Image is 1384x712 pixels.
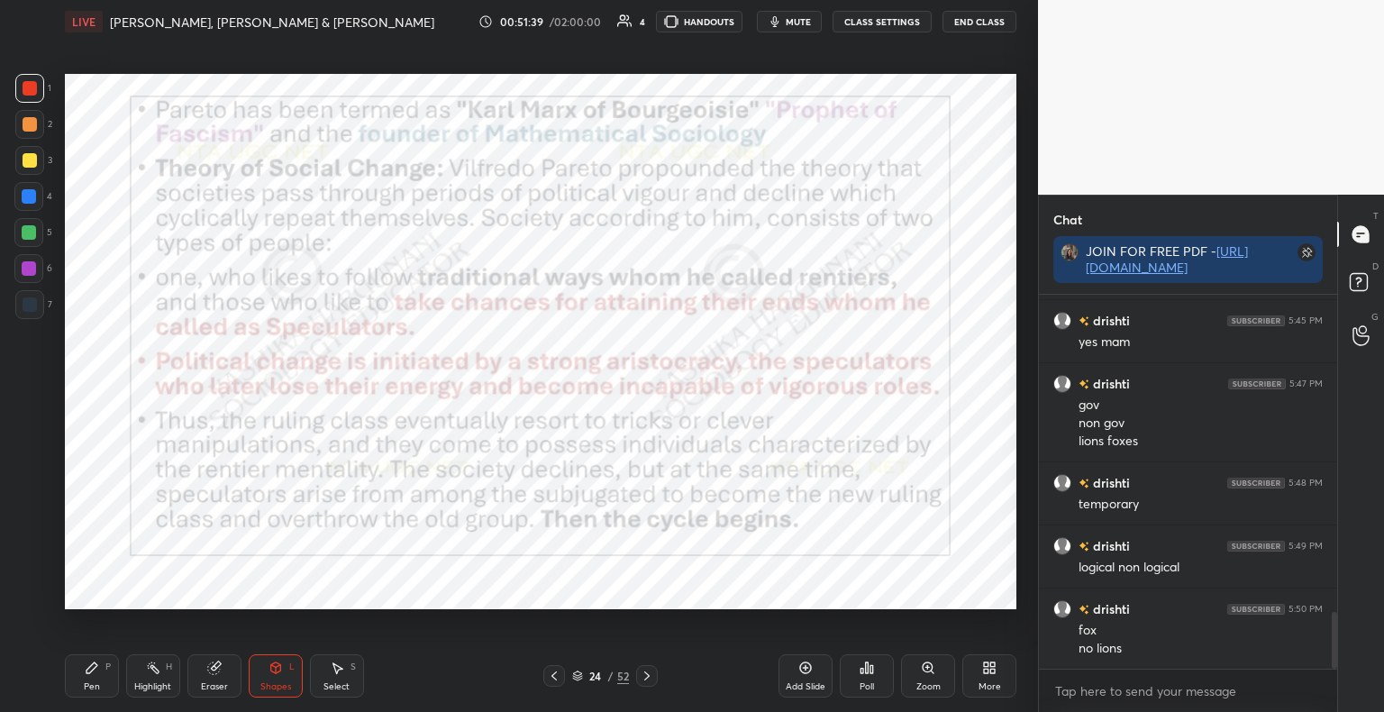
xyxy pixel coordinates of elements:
div: Pen [84,682,100,691]
div: 5:50 PM [1288,604,1323,615]
img: 4P8fHbbgJtejmAAAAAElFTkSuQmCC [1227,541,1285,552]
div: / [608,671,614,681]
div: Select [323,682,350,691]
p: D [1372,260,1379,273]
span: mute [786,15,811,28]
div: L [289,662,295,671]
div: Highlight [134,682,171,691]
div: H [166,662,172,671]
div: gov [1079,397,1323,415]
img: 4P8fHbbgJtejmAAAAAElFTkSuQmCC [1227,478,1285,488]
div: 52 [617,668,629,684]
button: mute [757,11,822,32]
p: Chat [1039,196,1097,243]
button: End Class [942,11,1016,32]
div: Poll [860,682,874,691]
img: 8fa27f75e68a4357b26bef1fee293ede.jpg [1061,243,1079,261]
a: [URL][DOMAIN_NAME] [1086,242,1248,276]
div: S [351,662,356,671]
img: default.png [1053,312,1071,330]
div: 6 [14,254,52,283]
h4: [PERSON_NAME], [PERSON_NAME] & [PERSON_NAME] [110,14,434,31]
h6: drishti [1089,374,1130,393]
h6: drishti [1089,599,1130,618]
p: T [1373,209,1379,223]
img: no-rating-badge.077c3623.svg [1079,379,1089,389]
div: 1 [15,74,51,103]
div: 5:49 PM [1288,541,1323,552]
img: default.png [1053,537,1071,555]
img: 4P8fHbbgJtejmAAAAAElFTkSuQmCC [1227,315,1285,326]
img: no-rating-badge.077c3623.svg [1079,605,1089,615]
img: no-rating-badge.077c3623.svg [1079,479,1089,488]
div: fox [1079,622,1323,640]
div: 5:48 PM [1288,478,1323,488]
h6: drishti [1089,536,1130,555]
div: temporary [1079,496,1323,514]
div: 4 [640,17,645,26]
img: default.png [1053,474,1071,492]
div: 4 [14,182,52,211]
div: 5 [14,218,52,247]
div: JOIN FOR FREE PDF - [1086,243,1259,276]
div: LIVE [65,11,103,32]
div: no lions [1079,640,1323,658]
div: P [105,662,111,671]
div: Zoom [916,682,941,691]
div: More [979,682,1001,691]
div: non gov [1079,415,1323,433]
div: 5:47 PM [1289,379,1323,389]
h6: drishti [1089,473,1130,492]
div: Add Slide [786,682,825,691]
img: 4P8fHbbgJtejmAAAAAElFTkSuQmCC [1228,379,1286,389]
div: Eraser [201,682,228,691]
div: grid [1039,295,1337,670]
div: 3 [15,146,52,175]
div: 7 [15,290,52,319]
img: default.png [1053,600,1071,618]
h6: drishti [1089,311,1130,330]
button: HANDOUTS [656,11,742,32]
div: 2 [15,110,52,139]
div: Shapes [260,682,291,691]
img: 4P8fHbbgJtejmAAAAAElFTkSuQmCC [1227,604,1285,615]
div: 24 [587,671,605,681]
div: logical non logical [1079,559,1323,577]
div: yes mam [1079,333,1323,351]
img: no-rating-badge.077c3623.svg [1079,542,1089,552]
div: 5:45 PM [1288,315,1323,326]
div: lions foxes [1079,433,1323,451]
img: default.png [1053,375,1071,393]
p: G [1371,310,1379,324]
button: CLASS SETTINGS [833,11,932,32]
img: no-rating-badge.077c3623.svg [1079,316,1089,326]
